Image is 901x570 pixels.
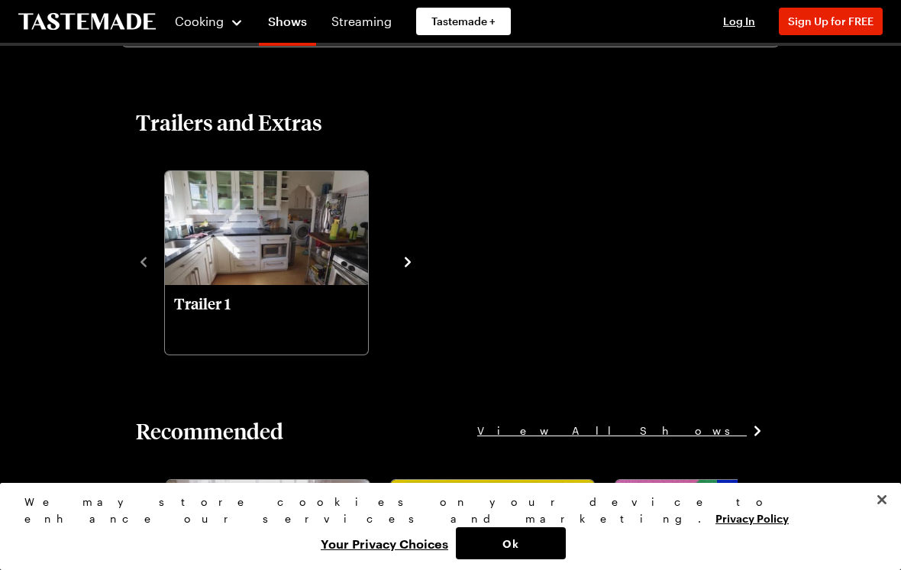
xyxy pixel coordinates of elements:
div: We may store cookies on your device to enhance our services and marketing. [24,494,864,527]
button: Sign Up for FREE [779,8,883,35]
a: Shows [259,3,316,46]
a: More information about your privacy, opens in a new tab [715,510,789,525]
span: View All Shows [477,423,747,439]
span: Cooking [175,14,224,28]
div: 1 / 1 [163,167,388,356]
h2: Trailers and Extras [136,108,322,136]
p: Trailer 1 [174,294,359,331]
button: Ok [456,527,566,559]
button: Log In [709,14,770,29]
span: Tastemade + [431,14,496,29]
span: Log In [723,15,755,28]
h2: Recommended [136,417,283,445]
button: navigate to previous item [136,252,151,270]
img: trailer [165,171,368,286]
button: Cooking [174,3,244,40]
button: Close [865,483,899,517]
button: navigate to next item [400,252,415,270]
a: View All Shows [477,423,765,439]
div: Privacy [24,494,864,559]
a: To Tastemade Home Page [18,13,156,31]
a: Tastemade + [416,8,511,35]
span: Sign Up for FREE [788,15,874,28]
button: Your Privacy Choices [313,527,456,559]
